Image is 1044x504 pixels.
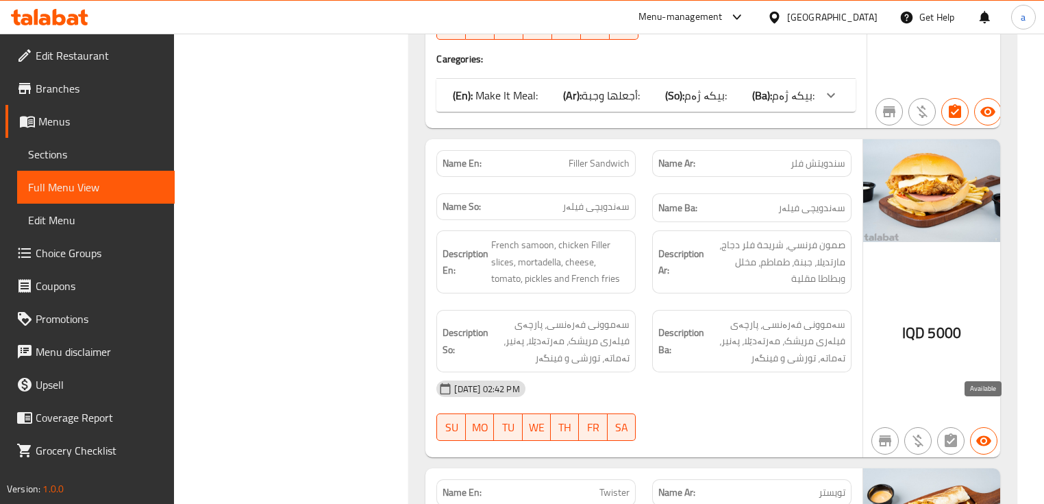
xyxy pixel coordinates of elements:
button: MO [466,413,494,441]
span: FR [584,418,601,437]
span: Full Menu View [28,179,164,195]
span: Branches [36,80,164,97]
b: (So): [665,85,684,106]
span: صمون فرنسي، شريحة فلر دجاج، مارتديلا، جبنة، طماطم، مخلل وبطاطا مقلية [707,237,845,287]
button: Purchased item [904,427,932,455]
span: سەندویچی فيلەر [562,200,630,214]
span: بیکە ژەم: [684,85,727,106]
a: Sections [17,138,175,171]
a: Promotions [5,302,175,335]
span: Version: [7,480,40,498]
button: Has choices [941,98,969,125]
strong: Name Ar: [658,485,695,500]
span: Filler Sandwich [569,156,630,171]
span: WE [529,16,547,36]
span: سندويتش فلر [791,156,845,171]
span: Upsell [36,376,164,393]
span: TH [556,418,573,437]
span: سەندویچی فيلەر [778,200,845,217]
span: أجعلها وجبة: [582,85,640,106]
span: WE [528,418,545,437]
strong: Description En: [443,245,488,279]
span: Edit Restaurant [36,47,164,64]
button: Not branch specific item [871,427,899,455]
div: (En): Make It Meal:(Ar):أجعلها وجبة:(So):بیکە ژەم:(Ba):بیکە ژەم: [436,79,856,112]
a: Coverage Report [5,401,175,434]
span: SU [443,418,460,437]
a: Menus [5,105,175,138]
strong: Name Ba: [658,200,697,217]
strong: Description Ar: [658,245,704,279]
a: Edit Menu [17,204,175,237]
a: Full Menu View [17,171,175,204]
span: French samoon, chicken Filler slices, mortadella, cheese, tomato, pickles and French fries [491,237,630,287]
strong: Name So: [443,200,481,214]
a: Branches [5,72,175,105]
strong: Description Ba: [658,324,704,358]
p: Make It Meal: [453,87,538,104]
span: a [1021,10,1026,25]
button: SA [608,413,636,441]
span: 1.0.0 [42,480,64,498]
div: [GEOGRAPHIC_DATA] [787,10,878,25]
span: TU [499,418,517,437]
span: Menu disclaimer [36,344,164,360]
span: FR [586,16,604,36]
span: Sections [28,146,164,163]
b: (En): [453,85,473,106]
button: Not branch specific item [875,98,903,125]
button: TH [551,413,579,441]
strong: Name En: [443,156,482,171]
span: Choice Groups [36,245,164,261]
b: (Ar): [563,85,582,106]
span: SA [613,418,630,437]
span: Edit Menu [28,212,164,228]
button: TU [494,413,522,441]
b: (Ba): [752,85,772,106]
a: Grocery Checklist [5,434,175,467]
span: MO [471,418,488,437]
span: تويستر [819,485,845,500]
button: Not has choices [937,427,965,455]
button: Purchased item [908,98,936,125]
button: FR [579,413,607,441]
div: Menu-management [638,9,723,25]
strong: Description So: [443,324,488,358]
a: Choice Groups [5,237,175,269]
button: Available [974,98,1002,125]
span: TU [500,16,518,36]
span: Promotions [36,311,164,327]
button: SU [436,413,465,441]
a: Coupons [5,269,175,302]
span: IQD [902,320,925,346]
span: MO [471,16,489,36]
a: Edit Restaurant [5,39,175,72]
button: WE [523,413,551,441]
span: Grocery Checklist [36,442,164,459]
span: Coverage Report [36,409,164,426]
span: بیکە ژەم: [772,85,815,106]
span: SA [615,16,633,36]
span: 5000 [928,320,961,346]
span: Twister [599,485,630,500]
span: TH [558,16,575,36]
span: Coupons [36,278,164,294]
span: [DATE] 02:42 PM [449,383,525,396]
span: SU [443,16,460,36]
strong: Name En: [443,485,482,500]
span: Menus [38,113,164,130]
h4: Caregories: [436,52,856,66]
span: سەموونی فەرەنسی، پارچەی فیلەری مریشک، مەرتەدێلا، پەنیر، تەماتە، تورشی و فینگەر [491,316,630,367]
span: سەموونی فەرەنسی، پارچەی فیلەری مریشک، مەرتەدێلا، پەنیر، تەماتە، تورشی و فینگەر [707,316,845,367]
a: Menu disclaimer [5,335,175,368]
img: Abu_Aladala__%D8%B3%D9%86%D8%AF%D9%88%D9%8A%D8%B4_%D9%81%D9%84%D8%B1_M638905207778814630.jpg [863,139,1000,242]
strong: Name Ar: [658,156,695,171]
a: Upsell [5,368,175,401]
